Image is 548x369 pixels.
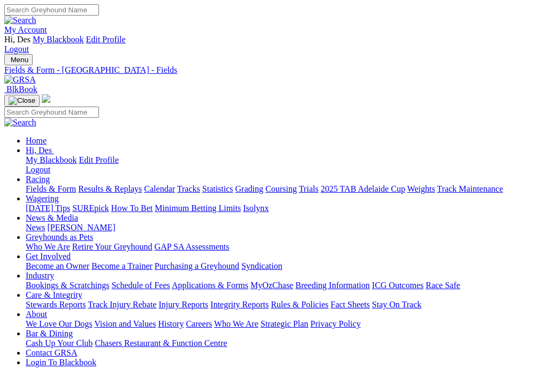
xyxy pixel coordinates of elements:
a: Retire Your Greyhound [72,242,153,251]
a: Care & Integrity [26,290,82,299]
a: Privacy Policy [310,319,361,328]
a: My Blackbook [33,35,84,44]
a: History [158,319,184,328]
a: News & Media [26,213,78,222]
a: Minimum Betting Limits [155,204,241,213]
a: Integrity Reports [210,300,269,309]
a: Hi, Des [26,146,54,155]
img: Search [4,118,36,127]
a: Fields & Form - [GEOGRAPHIC_DATA] - Fields [4,65,544,75]
a: 2025 TAB Adelaide Cup [321,184,405,193]
button: Toggle navigation [4,95,40,107]
a: Fact Sheets [331,300,370,309]
img: logo-grsa-white.png [42,94,50,103]
a: Industry [26,271,54,280]
img: Search [4,16,36,25]
div: Greyhounds as Pets [26,242,544,252]
a: Edit Profile [86,35,125,44]
span: Menu [11,56,28,64]
a: GAP SA Assessments [155,242,230,251]
a: Stewards Reports [26,300,86,309]
img: Close [9,96,35,105]
a: Isolynx [243,204,269,213]
a: Results & Replays [78,184,142,193]
a: ICG Outcomes [372,281,423,290]
a: Tracks [177,184,200,193]
a: Syndication [241,261,282,270]
a: Bar & Dining [26,329,73,338]
a: BlkBook [4,85,37,94]
a: About [26,310,47,319]
a: Coursing [265,184,297,193]
a: Rules & Policies [271,300,329,309]
a: Trials [299,184,318,193]
a: SUREpick [72,204,109,213]
a: Weights [407,184,435,193]
a: MyOzChase [250,281,293,290]
a: [PERSON_NAME] [47,223,115,232]
div: Wagering [26,204,544,213]
img: GRSA [4,75,36,85]
a: Schedule of Fees [111,281,170,290]
div: Bar & Dining [26,338,544,348]
a: Purchasing a Greyhound [155,261,239,270]
a: Strategic Plan [261,319,308,328]
a: Grading [235,184,263,193]
a: Who We Are [26,242,70,251]
a: Careers [186,319,212,328]
a: My Account [4,25,47,34]
a: Vision and Values [94,319,156,328]
a: Stay On Track [372,300,421,309]
a: Applications & Forms [172,281,248,290]
a: Become a Trainer [92,261,153,270]
input: Search [4,107,99,118]
a: Racing [26,175,50,184]
a: Logout [4,44,29,54]
a: Chasers Restaurant & Function Centre [95,338,227,348]
a: [DATE] Tips [26,204,70,213]
a: My Blackbook [26,155,77,164]
div: My Account [4,35,544,54]
a: Login To Blackbook [26,358,96,367]
span: Hi, Des [4,35,31,44]
a: Who We Are [214,319,258,328]
a: Fields & Form [26,184,76,193]
a: Greyhounds as Pets [26,232,93,242]
a: Breeding Information [295,281,370,290]
div: Hi, Des [26,155,544,175]
div: Racing [26,184,544,194]
div: Get Involved [26,261,544,271]
a: Logout [26,165,50,174]
a: How To Bet [111,204,153,213]
a: Cash Up Your Club [26,338,93,348]
a: Race Safe [425,281,460,290]
a: Edit Profile [79,155,119,164]
div: About [26,319,544,329]
div: News & Media [26,223,544,232]
a: News [26,223,45,232]
a: We Love Our Dogs [26,319,92,328]
span: BlkBook [6,85,37,94]
a: Bookings & Scratchings [26,281,109,290]
div: Care & Integrity [26,300,544,310]
span: Hi, Des [26,146,52,155]
a: Become an Owner [26,261,89,270]
a: Wagering [26,194,59,203]
a: Track Injury Rebate [88,300,156,309]
a: Calendar [144,184,175,193]
a: Statistics [202,184,233,193]
a: Get Involved [26,252,71,261]
a: Injury Reports [158,300,208,309]
div: Industry [26,281,544,290]
a: Track Maintenance [437,184,503,193]
a: Contact GRSA [26,348,77,357]
input: Search [4,4,99,16]
button: Toggle navigation [4,54,33,65]
a: Home [26,136,47,145]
